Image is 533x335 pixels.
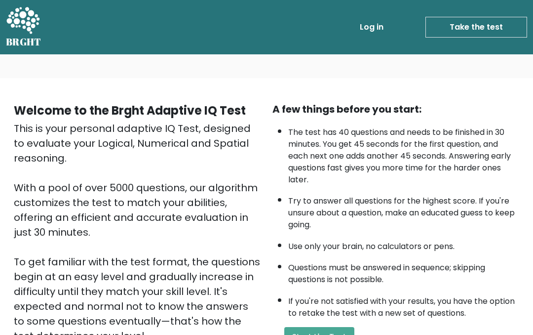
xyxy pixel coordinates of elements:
[288,190,519,231] li: Try to answer all questions for the highest score. If you're unsure about a question, make an edu...
[288,291,519,319] li: If you're not satisfied with your results, you have the option to retake the test with a new set ...
[272,102,519,117] div: A few things before you start:
[14,102,246,119] b: Welcome to the Brght Adaptive IQ Test
[6,4,41,50] a: BRGHT
[288,257,519,286] li: Questions must be answered in sequence; skipping questions is not possible.
[288,122,519,186] li: The test has 40 questions and needs to be finished in 30 minutes. You get 45 seconds for the firs...
[425,17,527,38] a: Take the test
[356,17,387,37] a: Log in
[288,236,519,252] li: Use only your brain, no calculators or pens.
[6,36,41,48] h5: BRGHT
